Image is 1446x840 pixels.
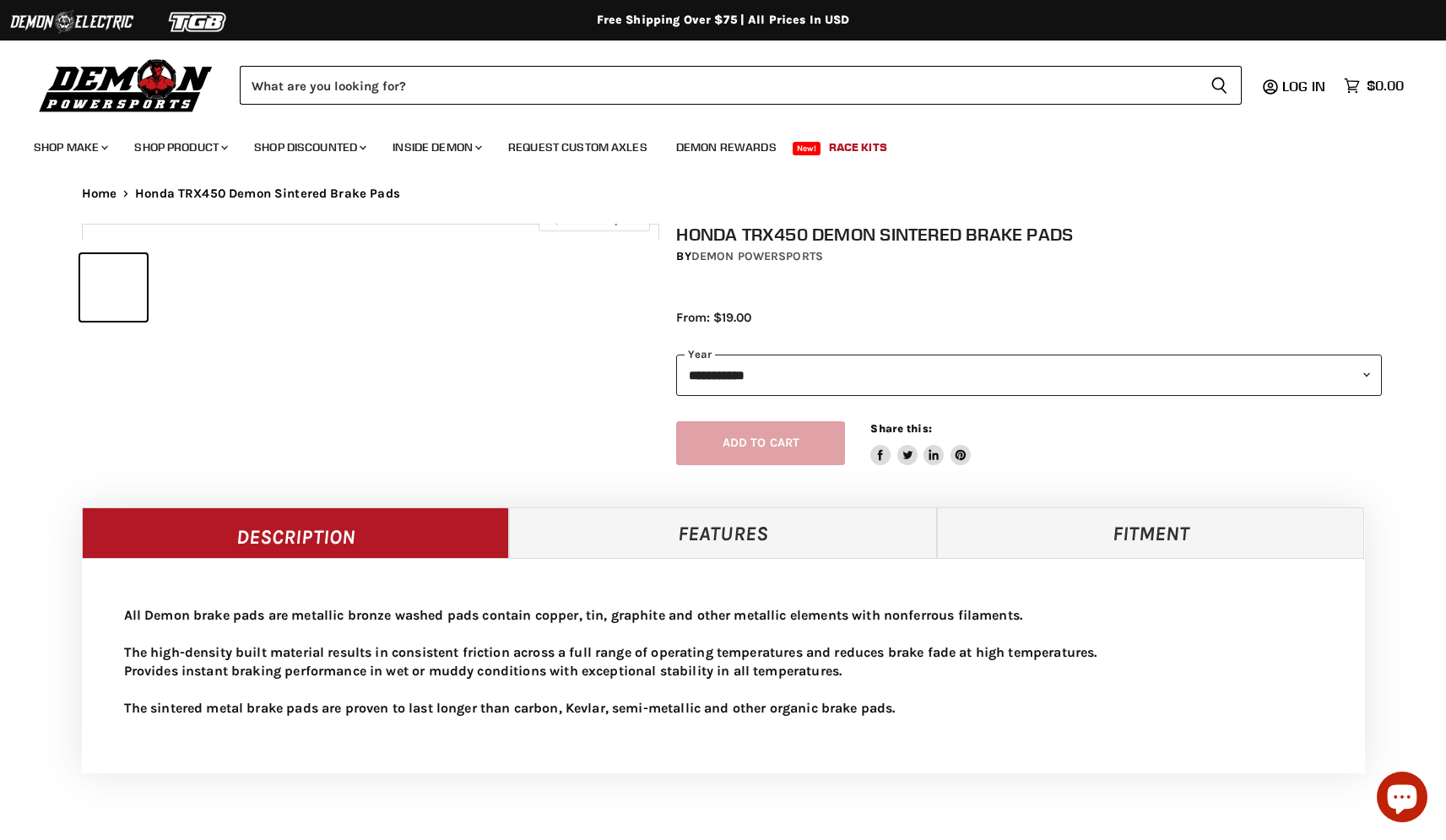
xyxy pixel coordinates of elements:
button: Honda TRX450 Demon Sintered Brake Pads thumbnail [80,254,147,321]
div: Free Shipping Over $75 | All Prices In USD [48,13,1399,28]
aside: Share this: [870,421,971,466]
a: Description [82,507,510,558]
p: All Demon brake pads are metallic bronze washed pads contain copper, tin, graphite and other meta... [124,606,1323,718]
a: Race Kits [816,130,900,165]
button: Honda TRX450 Demon Sintered Brake Pads thumbnail [152,254,219,321]
a: Demon Powersports [691,249,823,263]
a: Features [509,507,937,558]
div: by [676,247,1382,266]
a: Demon Rewards [663,130,789,165]
span: New! [793,142,821,155]
input: Search [240,66,1197,105]
form: Product [240,66,1242,105]
a: Fitment [937,507,1365,558]
span: $0.00 [1367,78,1404,94]
h1: Honda TRX450 Demon Sintered Brake Pads [676,224,1382,245]
a: Log in [1275,79,1335,94]
inbox-online-store-chat: Shopify online store chat [1372,772,1432,826]
ul: Main menu [21,123,1400,165]
img: Demon Electric Logo 2 [8,6,135,38]
a: Shop Product [122,130,238,165]
select: year [676,355,1382,396]
span: Share this: [870,422,931,435]
a: Shop Discounted [241,130,376,165]
span: From: $19.00 [676,310,751,325]
a: Home [82,187,117,201]
nav: Breadcrumbs [48,187,1399,201]
span: Log in [1282,78,1325,95]
a: Request Custom Axles [496,130,660,165]
img: TGB Logo 2 [135,6,262,38]
span: Click to expand [547,213,641,225]
button: Search [1197,66,1242,105]
a: Inside Demon [380,130,492,165]
span: Honda TRX450 Demon Sintered Brake Pads [135,187,400,201]
img: Demon Powersports [34,55,219,115]
a: Shop Make [21,130,118,165]
a: $0.00 [1335,73,1412,98]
